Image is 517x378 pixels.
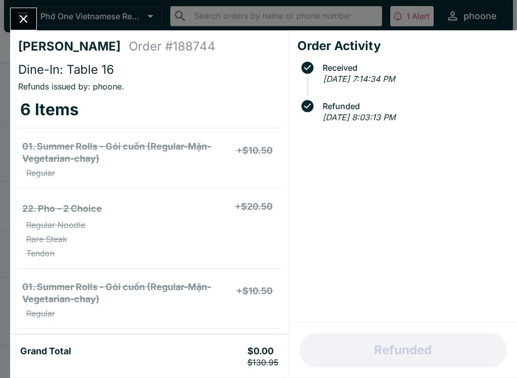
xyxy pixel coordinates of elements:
[129,39,216,54] h4: Order # 188744
[22,203,102,215] h5: 22. Pho - 2 Choice
[323,74,395,84] em: [DATE] 7:14:34 PM
[26,248,55,258] p: Tendon
[323,112,395,122] em: [DATE] 8:03:13 PM
[11,8,36,30] button: Close
[26,168,55,178] p: Regular
[247,345,279,367] h5: $0.00
[318,63,509,72] span: Received
[247,357,279,367] p: $130.95
[18,62,114,77] span: Dine-In: Table 16
[26,234,67,244] p: Rare Steak
[20,100,79,120] h3: 6 Items
[236,285,273,297] h5: + $10.50
[22,140,236,165] h5: 01. Summer Rolls - Gỏi cuốn (Regular-Mặn-Vegetarian-chay)
[236,145,273,157] h5: + $10.50
[22,281,236,305] h5: 01. Summer Rolls - Gỏi cuốn (Regular-Mặn-Vegetarian-chay)
[297,38,509,54] h4: Order Activity
[18,81,124,91] span: Refunds issued by: phoone .
[18,39,129,54] h4: [PERSON_NAME]
[318,102,509,111] span: Refunded
[26,220,85,230] p: Regular Noodle
[26,308,55,318] p: Regular
[235,201,273,213] h5: + $20.50
[20,345,71,367] h5: Grand Total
